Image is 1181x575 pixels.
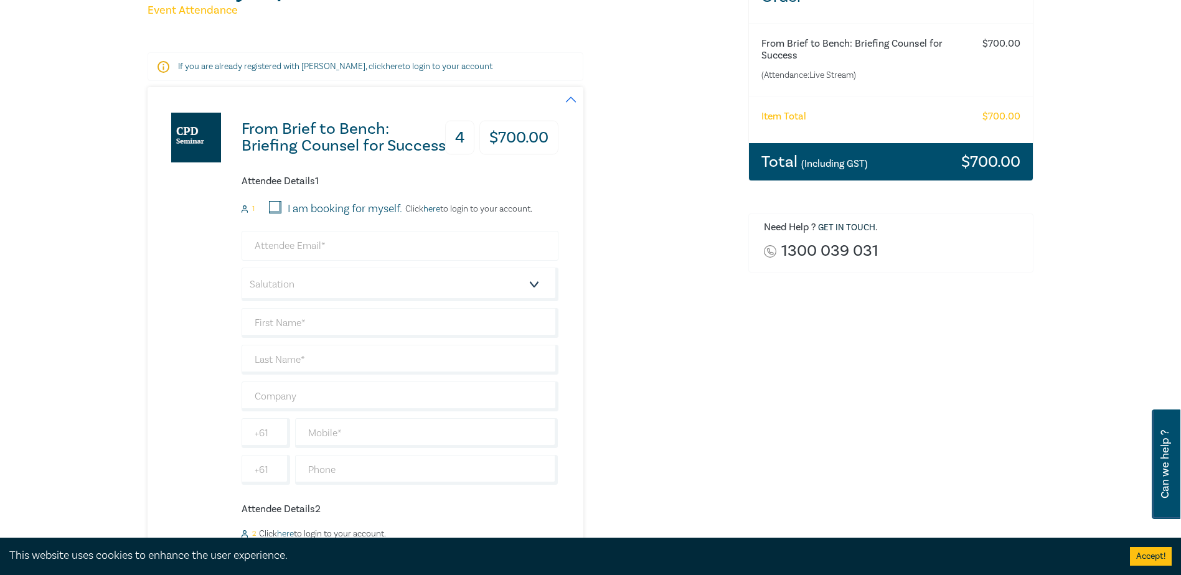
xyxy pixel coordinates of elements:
input: First Name* [242,308,558,338]
a: here [423,203,440,215]
small: 1 [252,205,255,213]
input: Phone [295,455,558,485]
h6: $ 700.00 [982,111,1020,123]
label: I am booking for myself. [288,201,402,217]
input: +61 [242,455,290,485]
h3: $ 700.00 [961,154,1020,170]
input: Attendee Email* [242,231,558,261]
img: From Brief to Bench: Briefing Counsel for Success [171,113,221,162]
a: Get in touch [818,222,875,233]
h6: Need Help ? . [764,222,1024,234]
h5: Event Attendance [148,3,733,18]
div: This website uses cookies to enhance the user experience. [9,548,1111,564]
a: here [385,61,402,72]
p: Click to login to your account. [402,204,532,214]
input: Company [242,381,558,411]
h3: Total [761,154,868,170]
h6: Attendee Details 2 [242,503,558,515]
small: 2 [252,530,256,538]
h6: From Brief to Bench: Briefing Counsel for Success [761,38,971,62]
h6: Attendee Details 1 [242,175,558,187]
small: (Attendance: Live Stream ) [761,69,971,82]
button: Accept cookies [1130,547,1172,566]
h6: $ 700.00 [982,38,1020,50]
small: (Including GST) [801,157,868,170]
h3: $ 700.00 [479,121,558,155]
h6: Item Total [761,111,806,123]
p: Click to login to your account. [256,529,386,539]
a: here [277,528,294,540]
h3: 4 [445,121,474,155]
h3: From Brief to Bench: Briefing Counsel for Success [242,121,446,154]
input: Mobile* [295,418,558,448]
p: If you are already registered with [PERSON_NAME], click to login to your account [178,60,553,73]
a: 1300 039 031 [781,243,878,259]
input: +61 [242,418,290,448]
span: Can we help ? [1159,417,1171,512]
input: Last Name* [242,345,558,375]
